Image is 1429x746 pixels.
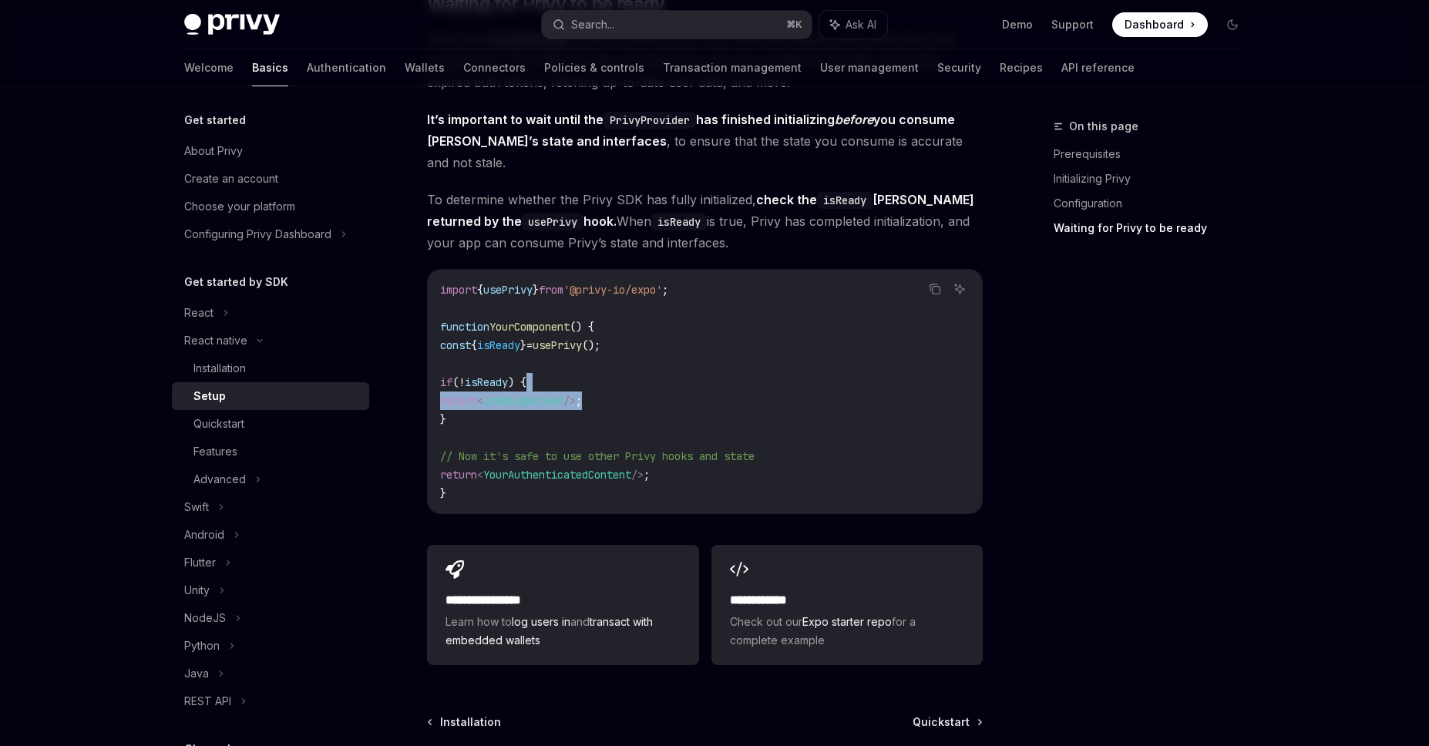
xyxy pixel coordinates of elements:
[913,714,981,730] a: Quickstart
[1125,17,1184,32] span: Dashboard
[427,112,955,149] strong: It’s important to wait until the has finished initializing you consume [PERSON_NAME]’s state and ...
[440,412,446,426] span: }
[802,615,892,628] a: Expo starter repo
[440,320,489,334] span: function
[533,283,539,297] span: }
[1054,166,1257,191] a: Initializing Privy
[193,359,246,378] div: Installation
[539,283,563,297] span: from
[184,14,280,35] img: dark logo
[662,283,668,297] span: ;
[184,553,216,572] div: Flutter
[604,112,696,129] code: PrivyProvider
[440,449,755,463] span: // Now it's safe to use other Privy hooks and state
[576,394,582,408] span: ;
[563,394,576,408] span: />
[483,394,563,408] span: LoadingScreen
[172,382,369,410] a: Setup
[452,375,459,389] span: (
[663,49,802,86] a: Transaction management
[571,15,614,34] div: Search...
[651,213,707,230] code: isReady
[520,338,526,352] span: }
[440,375,452,389] span: if
[1069,117,1138,136] span: On this page
[193,387,226,405] div: Setup
[563,283,662,297] span: '@privy-io/expo'
[533,338,582,352] span: usePrivy
[489,320,570,334] span: YourComponent
[184,498,209,516] div: Swift
[522,213,583,230] code: usePrivy
[184,526,224,544] div: Android
[542,11,812,39] button: Search...⌘K
[817,192,873,209] code: isReady
[184,111,246,129] h5: Get started
[193,442,237,461] div: Features
[477,468,483,482] span: <
[172,410,369,438] a: Quickstart
[427,189,983,254] span: To determine whether the Privy SDK has fully initialized, When is true, Privy has completed initi...
[440,486,446,500] span: }
[459,375,465,389] span: !
[427,109,983,173] span: , to ensure that the state you consume is accurate and not stale.
[644,468,650,482] span: ;
[184,197,295,216] div: Choose your platform
[184,225,331,244] div: Configuring Privy Dashboard
[508,375,526,389] span: ) {
[465,375,508,389] span: isReady
[786,18,802,31] span: ⌘ K
[1054,142,1257,166] a: Prerequisites
[483,283,533,297] span: usePrivy
[184,273,288,291] h5: Get started by SDK
[1112,12,1208,37] a: Dashboard
[835,112,873,127] em: before
[427,545,698,665] a: **** **** **** *Learn how tolog users inandtransact with embedded wallets
[172,137,369,165] a: About Privy
[440,283,477,297] span: import
[1051,17,1094,32] a: Support
[925,279,945,299] button: Copy the contents from the code block
[477,338,520,352] span: isReady
[252,49,288,86] a: Basics
[631,468,644,482] span: />
[711,545,983,665] a: **** **** **Check out ourExpo starter repofor a complete example
[471,338,477,352] span: {
[913,714,970,730] span: Quickstart
[1061,49,1135,86] a: API reference
[193,470,246,489] div: Advanced
[193,415,244,433] div: Quickstart
[184,637,220,655] div: Python
[463,49,526,86] a: Connectors
[184,49,234,86] a: Welcome
[307,49,386,86] a: Authentication
[184,692,231,711] div: REST API
[184,304,214,322] div: React
[172,438,369,465] a: Features
[483,468,631,482] span: YourAuthenticatedContent
[429,714,501,730] a: Installation
[405,49,445,86] a: Wallets
[570,320,594,334] span: () {
[730,613,964,650] span: Check out our for a complete example
[184,142,243,160] div: About Privy
[184,609,226,627] div: NodeJS
[172,165,369,193] a: Create an account
[937,49,981,86] a: Security
[477,394,483,408] span: <
[184,331,247,350] div: React native
[950,279,970,299] button: Ask AI
[544,49,644,86] a: Policies & controls
[440,468,477,482] span: return
[1054,216,1257,240] a: Waiting for Privy to be ready
[820,49,919,86] a: User management
[1000,49,1043,86] a: Recipes
[184,170,278,188] div: Create an account
[1054,191,1257,216] a: Configuration
[172,355,369,382] a: Installation
[819,11,887,39] button: Ask AI
[582,338,600,352] span: ();
[440,338,471,352] span: const
[440,394,477,408] span: return
[526,338,533,352] span: =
